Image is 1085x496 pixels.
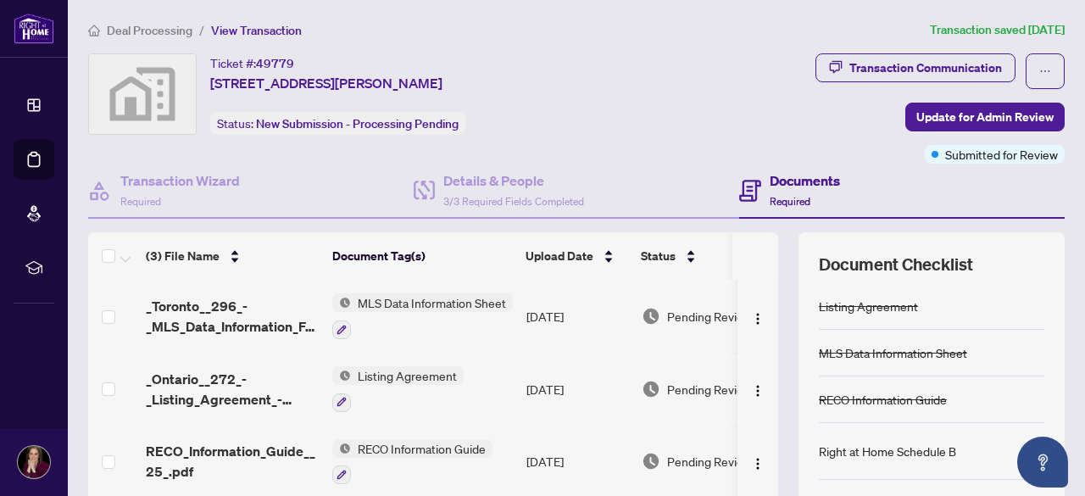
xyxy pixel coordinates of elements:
img: Logo [751,312,765,326]
button: Status IconRECO Information Guide [332,439,492,485]
span: Deal Processing [107,23,192,38]
span: MLS Data Information Sheet [351,293,513,312]
th: (3) File Name [139,232,325,280]
button: Status IconListing Agreement [332,366,464,412]
div: MLS Data Information Sheet [819,343,967,362]
img: Status Icon [332,439,351,458]
article: Transaction saved [DATE] [930,20,1065,40]
div: Ticket #: [210,53,294,73]
span: 3/3 Required Fields Completed [443,195,584,208]
img: Logo [751,457,765,471]
img: Logo [751,384,765,398]
div: Listing Agreement [819,297,918,315]
div: RECO Information Guide [819,390,947,409]
span: RECO Information Guide [351,439,492,458]
span: Pending Review [667,307,752,326]
span: Pending Review [667,452,752,471]
span: Listing Agreement [351,366,464,385]
img: Profile Icon [18,446,50,478]
span: Required [120,195,161,208]
span: ellipsis [1039,65,1051,77]
th: Document Tag(s) [325,232,519,280]
span: New Submission - Processing Pending [256,116,459,131]
td: [DATE] [520,280,635,353]
div: Status: [210,112,465,135]
span: RECO_Information_Guide__25_.pdf [146,441,319,482]
button: Transaction Communication [815,53,1015,82]
button: Logo [744,376,771,403]
img: Document Status [642,452,660,471]
img: Document Status [642,307,660,326]
h4: Documents [770,170,840,191]
button: Logo [744,303,771,330]
span: Update for Admin Review [916,103,1054,131]
h4: Transaction Wizard [120,170,240,191]
td: [DATE] [520,353,635,426]
img: Document Status [642,380,660,398]
span: Document Checklist [819,253,973,276]
span: Submitted for Review [945,145,1058,164]
span: Status [641,247,676,265]
span: _Ontario__272_-_Listing_Agreement_-_Landlord_Designated_Representation_Agreement_Authority_to_Off... [146,369,319,410]
h4: Details & People [443,170,584,191]
span: home [88,25,100,36]
span: Upload Date [526,247,593,265]
img: logo [14,13,54,44]
div: Transaction Communication [849,54,1002,81]
li: / [199,20,204,40]
span: [STREET_ADDRESS][PERSON_NAME] [210,73,442,93]
img: Status Icon [332,366,351,385]
img: svg%3e [89,54,196,134]
button: Open asap [1017,437,1068,488]
span: Required [770,195,810,208]
span: (3) File Name [146,247,220,265]
th: Upload Date [519,232,634,280]
span: Pending Review [667,380,752,398]
button: Update for Admin Review [905,103,1065,131]
span: 49779 [256,56,294,71]
span: View Transaction [211,23,302,38]
span: _Toronto__296_-_MLS_Data_Information_Form_-_Freehold_-_Lease_Sub-Lease__9_ 1.pdf [146,296,319,337]
button: Logo [744,448,771,475]
div: Right at Home Schedule B [819,442,956,460]
img: Status Icon [332,293,351,312]
th: Status [634,232,778,280]
button: Status IconMLS Data Information Sheet [332,293,513,339]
